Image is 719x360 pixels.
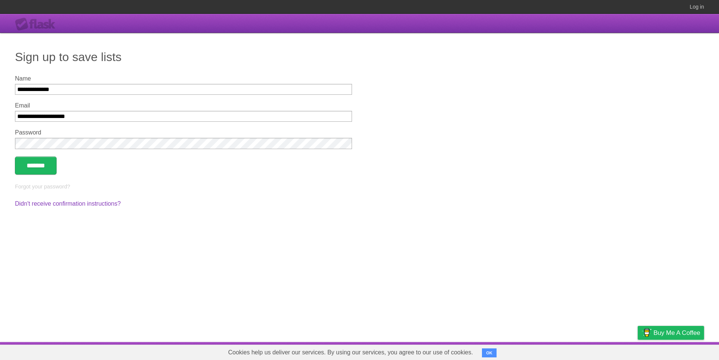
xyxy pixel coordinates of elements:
a: Buy me a coffee [638,326,704,340]
img: Buy me a coffee [641,326,652,339]
span: Buy me a coffee [653,326,700,339]
a: Didn't receive confirmation instructions? [15,200,121,207]
h1: Sign up to save lists [15,48,704,66]
label: Email [15,102,352,109]
label: Name [15,75,352,82]
a: Suggest a feature [657,344,704,358]
label: Password [15,129,352,136]
div: Flask [15,18,60,31]
button: OK [482,348,497,357]
a: Terms [603,344,619,358]
a: Developers [563,344,593,358]
a: About [538,344,554,358]
span: Cookies help us deliver our services. By using our services, you agree to our use of cookies. [221,345,480,360]
a: Forgot your password? [15,184,70,190]
a: Privacy [628,344,647,358]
